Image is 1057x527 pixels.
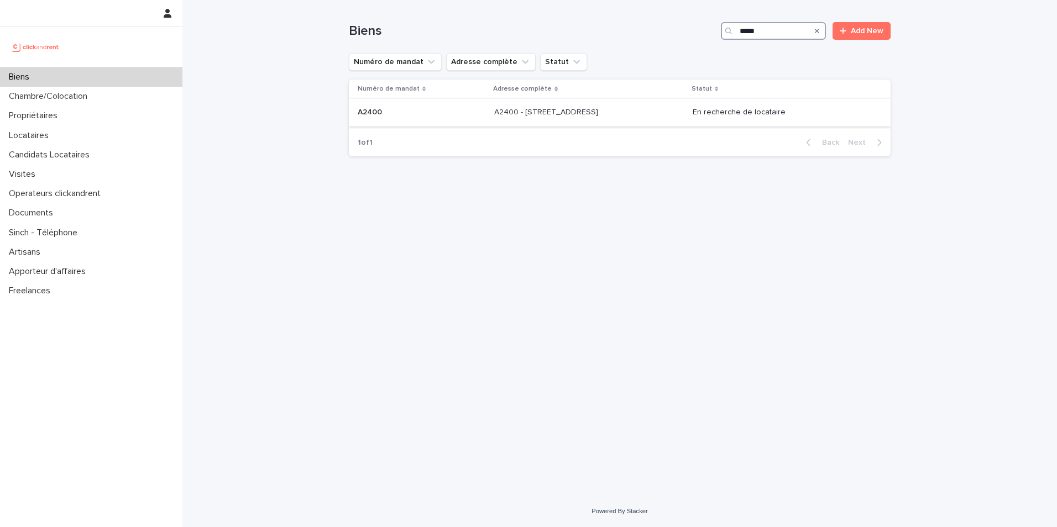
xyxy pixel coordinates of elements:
a: Powered By Stacker [592,508,647,514]
p: Candidats Locataires [4,150,98,160]
p: Chambre/Colocation [4,91,96,102]
tr: A2400A2400 A2400 - [STREET_ADDRESS]A2400 - [STREET_ADDRESS] En recherche de locataire [349,99,891,127]
button: Statut [540,53,587,71]
p: Biens [4,72,38,82]
h1: Biens [349,23,716,39]
p: Artisans [4,247,49,257]
button: Numéro de mandat [349,53,442,71]
input: Search [721,22,826,40]
p: Locataires [4,130,57,141]
p: Statut [692,83,712,95]
p: Propriétaires [4,110,66,121]
p: Visites [4,169,44,180]
span: Add New [851,27,883,35]
p: Documents [4,208,62,218]
button: Adresse complète [446,53,536,71]
p: A2400 - 170 rue Savorgnan de Brazza, Montpellier 34070 [494,106,600,117]
p: Numéro de mandat [358,83,420,95]
img: UCB0brd3T0yccxBKYDjQ [9,36,62,58]
p: Apporteur d'affaires [4,266,95,277]
p: A2400 [358,106,384,117]
p: Sinch - Téléphone [4,228,86,238]
p: 1 of 1 [349,129,381,156]
p: Operateurs clickandrent [4,188,109,199]
a: Add New [833,22,891,40]
p: En recherche de locataire [693,108,873,117]
span: Next [848,139,872,146]
button: Next [844,138,891,147]
button: Back [797,138,844,147]
span: Back [815,139,839,146]
p: Freelances [4,286,59,296]
p: Adresse complète [493,83,552,95]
